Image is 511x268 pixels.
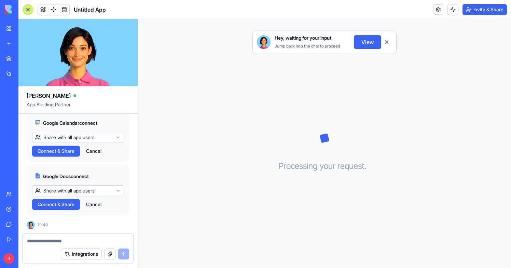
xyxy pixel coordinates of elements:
[257,35,271,49] img: Ella_00000_wcx2te.png
[32,199,80,210] button: Connect & Share
[354,35,381,49] button: View
[38,148,74,155] span: Connect & Share
[74,5,106,14] span: Untitled App
[275,43,340,49] span: Jump back into the chat to proceed
[27,221,35,229] img: Ella_00000_wcx2te.png
[462,4,507,15] button: Invite & Share
[27,92,71,100] span: [PERSON_NAME]
[61,249,102,259] button: Integrations
[83,146,105,157] button: Cancel
[279,161,371,172] h3: Processing your request
[38,222,48,228] span: 19:40
[32,146,80,157] button: Connect & Share
[83,199,105,210] button: Cancel
[43,120,97,126] span: Google Calendar connect
[27,101,129,113] span: App Building Partner
[35,120,40,125] img: googlecalendar
[35,173,40,178] img: googledocs
[364,161,367,172] span: .
[43,173,89,180] span: Google Docs connect
[38,201,74,208] span: Connect & Share
[275,35,331,41] span: Hey, waiting for your input
[5,5,47,14] img: logo
[3,253,14,264] span: R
